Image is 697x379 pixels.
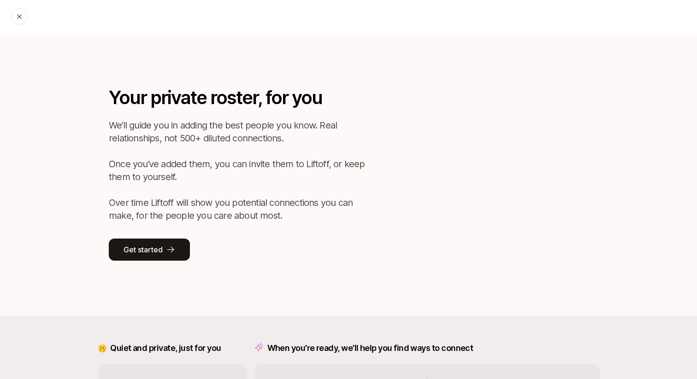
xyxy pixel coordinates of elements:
[110,342,221,355] p: Quiet and private, just for you
[109,239,190,261] button: Get started
[267,342,473,355] p: When you’re ready, we’ll help you find ways to connect
[98,342,107,354] p: 🤫
[109,119,367,222] p: We’ll guide you in adding the best people you know. Real relationships, not 500+ diluted connecti...
[124,244,162,256] p: Get started
[109,84,367,111] p: Your private roster, for you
